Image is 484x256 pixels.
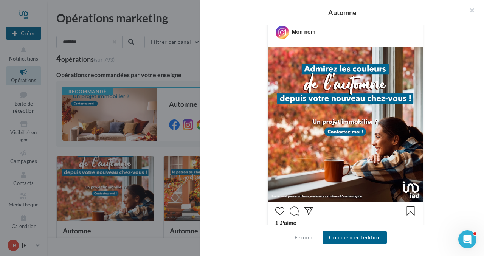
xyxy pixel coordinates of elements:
[275,206,284,216] svg: J’aime
[458,230,476,248] iframe: Intercom live chat
[292,233,316,242] button: Fermer
[323,231,387,244] button: Commencer l'édition
[290,206,299,216] svg: Commenter
[406,206,415,216] svg: Enregistrer
[275,219,415,229] div: 1 J’aime
[304,206,313,216] svg: Partager la publication
[213,9,472,16] div: Automne
[292,28,315,36] div: Mon nom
